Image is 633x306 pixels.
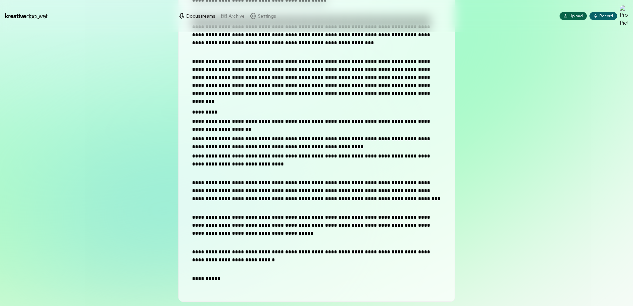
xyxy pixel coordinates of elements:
img: Profile Picture [620,5,628,27]
a: Docustreams [178,13,215,19]
span: Record [599,13,613,19]
p: Archive [229,13,245,19]
a: Archive [221,13,245,19]
p: Docustreams [186,13,215,19]
button: Record [589,12,617,20]
button: Upload [560,12,587,20]
span: Upload [570,13,583,19]
a: Settings [250,13,276,19]
p: Settings [258,13,276,19]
